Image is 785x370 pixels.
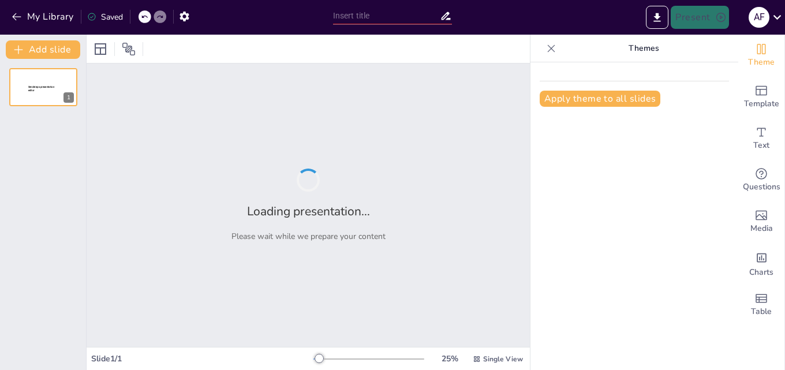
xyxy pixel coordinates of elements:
span: Charts [749,266,773,279]
input: Insert title [333,8,440,24]
span: Theme [748,56,775,69]
div: A F [749,7,769,28]
div: Add a table [738,284,784,326]
div: Layout [91,40,110,58]
button: Present [671,6,728,29]
div: 1 [63,92,74,103]
div: Slide 1 / 1 [91,353,313,364]
span: Text [753,139,769,152]
button: Add slide [6,40,80,59]
p: Please wait while we prepare your content [231,231,386,242]
button: A F [749,6,769,29]
div: Add images, graphics, shapes or video [738,201,784,242]
div: Change the overall theme [738,35,784,76]
span: Single View [483,354,523,364]
span: Table [751,305,772,318]
span: Media [750,222,773,235]
span: Position [122,42,136,56]
div: 25 % [436,353,463,364]
button: My Library [9,8,78,26]
p: Themes [560,35,727,62]
button: Export to PowerPoint [646,6,668,29]
div: Add charts and graphs [738,242,784,284]
h2: Loading presentation... [247,203,370,219]
button: Apply theme to all slides [540,91,660,107]
span: Sendsteps presentation editor [28,85,54,92]
div: Get real-time input from your audience [738,159,784,201]
div: 1 [9,68,77,106]
div: Add text boxes [738,118,784,159]
div: Saved [87,12,123,23]
span: Questions [743,181,780,193]
span: Template [744,98,779,110]
div: Add ready made slides [738,76,784,118]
